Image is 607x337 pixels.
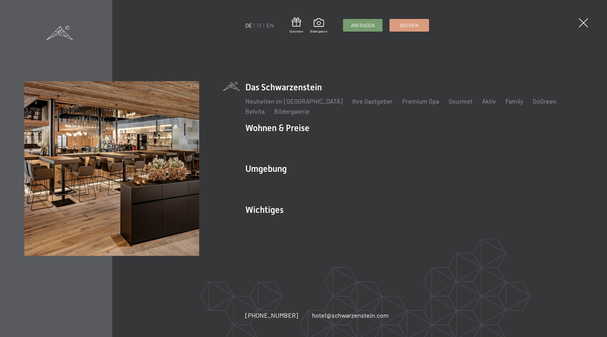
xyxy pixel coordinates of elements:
[245,311,298,319] span: [PHONE_NUMBER]
[267,22,274,29] a: EN
[533,97,556,105] a: GoGreen
[400,22,418,29] span: Buchen
[402,97,439,105] a: Premium Spa
[352,97,393,105] a: Ihre Gastgeber
[290,17,303,33] a: Gutschein
[482,97,496,105] a: Aktiv
[274,107,310,115] a: Bildergalerie
[290,29,303,33] span: Gutschein
[351,22,375,29] span: Anfragen
[343,19,382,31] a: Anfragen
[257,22,262,29] a: IT
[245,311,298,320] a: [PHONE_NUMBER]
[310,29,327,33] span: Bildergalerie
[24,81,199,256] img: Wellnesshotel Südtirol SCHWARZENSTEIN - Wellnessurlaub in den Alpen, Wandern und Wellness
[245,107,265,115] a: Belvita
[506,97,523,105] a: Family
[245,22,252,29] a: DE
[312,311,389,320] a: hotel@schwarzenstein.com
[245,97,343,105] a: Neuheiten im [GEOGRAPHIC_DATA]
[390,19,429,31] a: Buchen
[449,97,473,105] a: Gourmet
[310,18,327,33] a: Bildergalerie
